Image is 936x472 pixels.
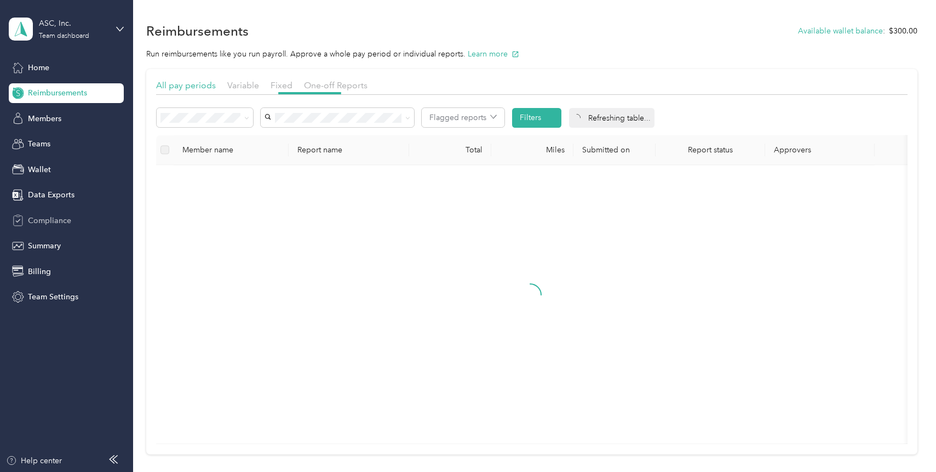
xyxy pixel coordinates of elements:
[28,164,51,175] span: Wallet
[28,266,51,277] span: Billing
[182,145,280,155] div: Member name
[227,80,259,90] span: Variable
[39,33,89,39] div: Team dashboard
[289,135,409,166] th: Report name
[512,108,562,128] button: Filters
[798,25,883,37] button: Available wallet balance
[28,62,49,73] span: Home
[569,108,654,128] div: Refreshing table...
[304,80,367,90] span: One-off Reports
[28,113,61,124] span: Members
[418,145,483,155] div: Total
[500,145,565,155] div: Miles
[573,135,656,166] th: Submitted on
[28,215,71,226] span: Compliance
[28,240,61,252] span: Summary
[271,80,292,90] span: Fixed
[883,25,885,37] span: :
[765,135,875,166] th: Approvers
[28,87,87,99] span: Reimbursements
[28,291,78,303] span: Team Settings
[875,411,936,472] iframe: Everlance-gr Chat Button Frame
[146,48,917,60] p: Run reimbursements like you run payroll. Approve a whole pay period or individual reports.
[28,189,74,201] span: Data Exports
[422,108,504,127] button: Flagged reports
[28,138,50,150] span: Teams
[39,18,107,29] div: ASC, Inc.
[468,48,519,60] button: Learn more
[174,135,289,166] th: Member name
[664,145,756,155] span: Report status
[6,455,62,467] button: Help center
[146,25,249,37] h1: Reimbursements
[156,80,216,90] span: All pay periods
[889,25,917,37] span: $300.00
